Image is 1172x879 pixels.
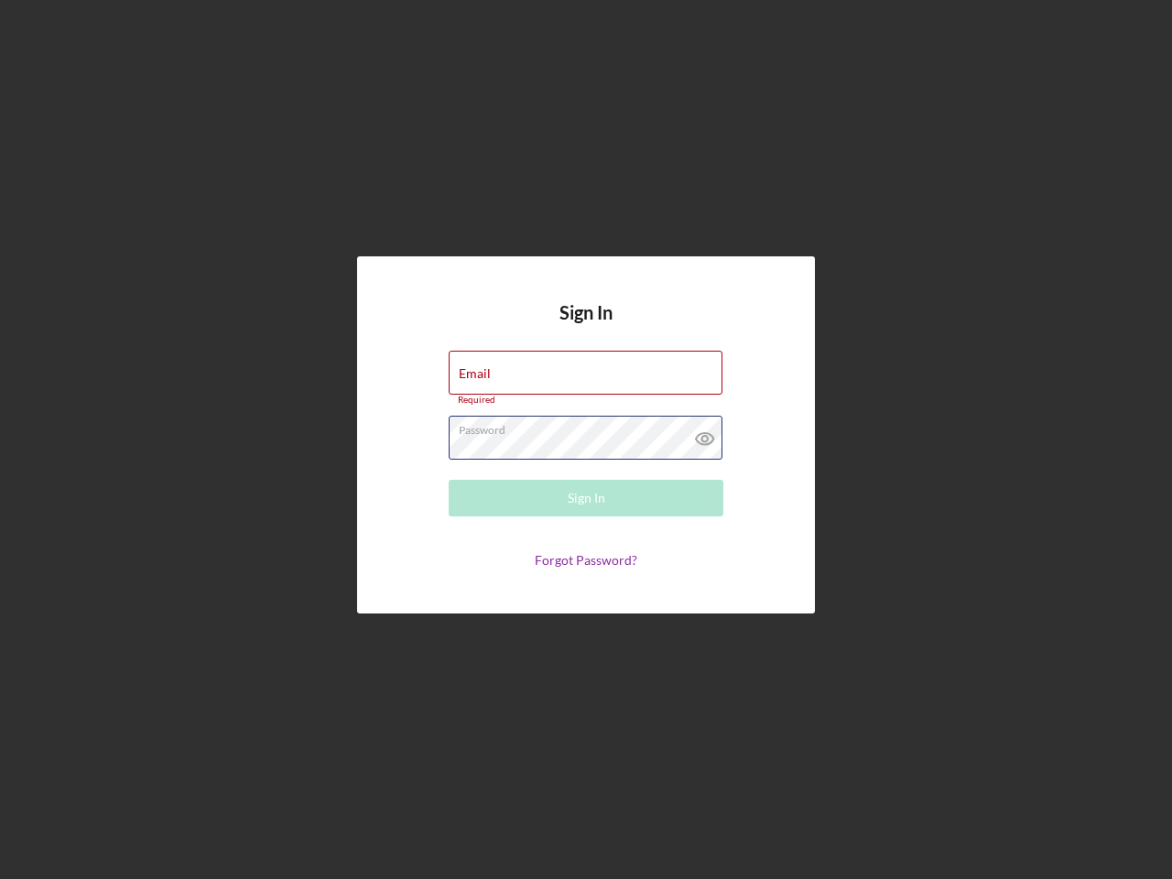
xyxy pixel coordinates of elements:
a: Forgot Password? [535,552,637,568]
div: Sign In [568,480,605,516]
button: Sign In [449,480,723,516]
label: Password [459,417,722,437]
div: Required [449,395,723,406]
h4: Sign In [559,302,613,351]
label: Email [459,366,491,381]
